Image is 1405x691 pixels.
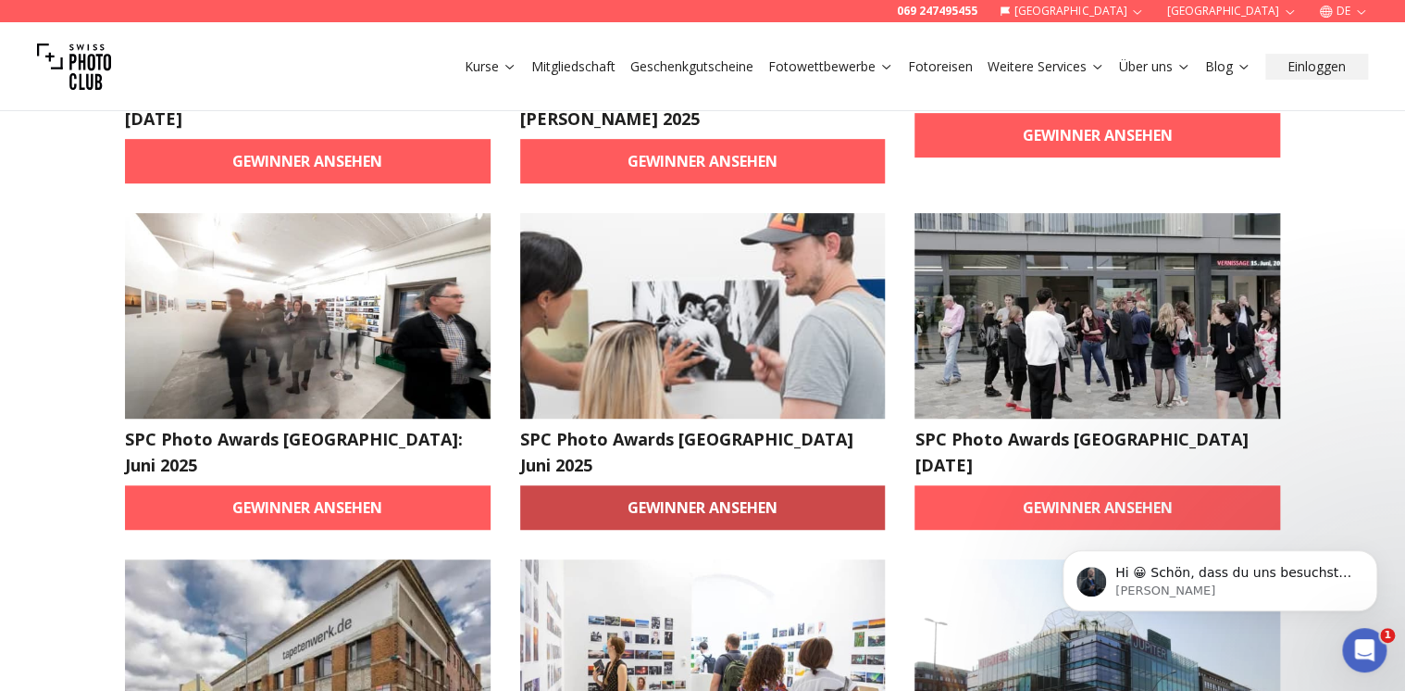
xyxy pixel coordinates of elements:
a: Über uns [1119,57,1190,76]
iframe: Intercom live chat [1342,628,1386,672]
h2: SPC Photo Awards [GEOGRAPHIC_DATA]: Juni 2025 [125,426,491,478]
a: Gewinner ansehen [125,139,491,183]
button: Weitere Services [980,54,1112,80]
button: Fotowettbewerbe [761,54,901,80]
h2: SPC Photo Awards [GEOGRAPHIC_DATA] Juni 2025 [520,426,886,478]
button: Blog [1198,54,1258,80]
a: Gewinner ansehen [914,485,1280,530]
img: SPC Photo Awards BERLIN May 2025 [914,213,1280,419]
a: Gewinner ansehen [520,139,886,183]
img: SPC Photo Awards Zürich: Juni 2025 [125,213,491,419]
button: Einloggen [1265,54,1368,80]
img: SPC Photo Awards WIEN Juni 2025 [520,213,886,419]
a: Gewinner ansehen [125,485,491,530]
a: Gewinner ansehen [520,485,886,530]
h2: SPC Photo Awards [GEOGRAPHIC_DATA] [DATE] [914,426,1280,478]
a: Geschenkgutscheine [630,57,753,76]
button: Kurse [457,54,524,80]
button: Mitgliedschaft [524,54,623,80]
a: Kurse [465,57,516,76]
span: 1 [1380,628,1395,643]
button: Über uns [1112,54,1198,80]
a: Gewinner ansehen [914,113,1280,157]
a: Blog [1205,57,1250,76]
img: Swiss photo club [37,30,111,104]
button: Geschenkgutscheine [623,54,761,80]
a: Fotoreisen [908,57,973,76]
button: Fotoreisen [901,54,980,80]
iframe: Intercom notifications Nachricht [1035,511,1405,641]
a: Fotowettbewerbe [768,57,893,76]
a: Mitgliedschaft [531,57,615,76]
a: Weitere Services [988,57,1104,76]
a: 069 247495455 [897,4,977,19]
